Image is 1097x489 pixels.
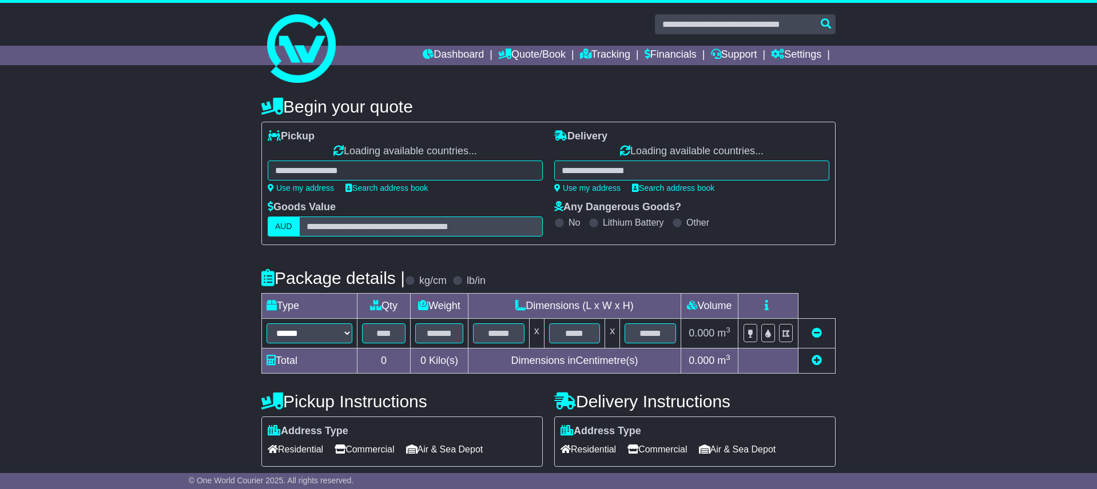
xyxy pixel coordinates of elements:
span: Residential [268,440,323,458]
a: Financials [645,46,697,65]
td: Type [262,294,357,319]
div: Loading available countries... [268,145,543,158]
a: Settings [771,46,821,65]
label: Address Type [561,425,641,438]
h4: Begin your quote [261,97,836,116]
td: Qty [357,294,411,319]
a: Search address book [345,183,428,193]
span: © One World Courier 2025. All rights reserved. [189,476,354,485]
td: 0 [357,348,411,374]
label: Lithium Battery [603,217,664,228]
label: Other [686,217,709,228]
label: AUD [268,217,300,237]
label: No [569,217,580,228]
td: Kilo(s) [411,348,468,374]
label: Goods Value [268,201,336,214]
a: Quote/Book [498,46,566,65]
a: Support [711,46,757,65]
label: Pickup [268,130,315,143]
td: Dimensions in Centimetre(s) [468,348,681,374]
td: Dimensions (L x W x H) [468,294,681,319]
span: Air & Sea Depot [406,440,483,458]
td: Volume [681,294,738,319]
label: kg/cm [419,275,447,287]
div: Loading available countries... [554,145,829,158]
h4: Pickup Instructions [261,392,543,411]
a: Dashboard [423,46,484,65]
label: Address Type [268,425,348,438]
span: 0.000 [689,355,714,366]
td: Weight [411,294,468,319]
sup: 3 [726,353,730,362]
a: Search address book [632,183,714,193]
td: Total [262,348,357,374]
span: m [717,327,730,339]
span: 0 [420,355,426,366]
span: 0.000 [689,327,714,339]
span: Residential [561,440,616,458]
a: Add new item [812,355,822,366]
a: Remove this item [812,327,822,339]
label: lb/in [467,275,486,287]
span: m [717,355,730,366]
h4: Package details | [261,268,405,287]
a: Tracking [580,46,630,65]
a: Use my address [554,183,621,193]
a: Use my address [268,183,334,193]
span: Commercial [335,440,394,458]
label: Delivery [554,130,607,143]
td: x [529,319,544,348]
td: x [605,319,620,348]
sup: 3 [726,326,730,334]
label: Any Dangerous Goods? [554,201,681,214]
span: Air & Sea Depot [699,440,776,458]
span: Commercial [627,440,687,458]
h4: Delivery Instructions [554,392,836,411]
